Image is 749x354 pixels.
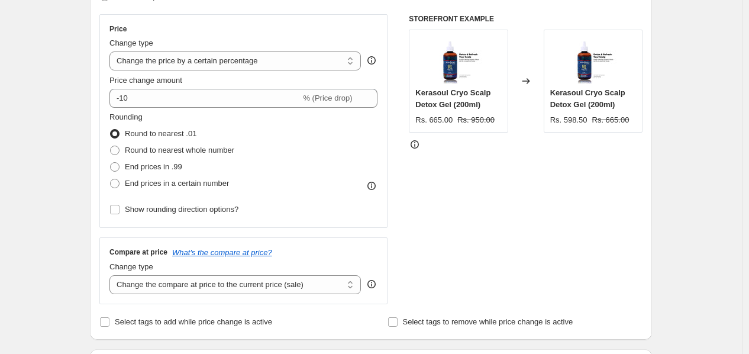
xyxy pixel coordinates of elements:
[435,36,482,83] img: WhatsAppImage2024-11-27at7.20.04PM_80x.jpg
[109,76,182,85] span: Price change amount
[415,114,453,126] div: Rs. 665.00
[109,247,167,257] h3: Compare at price
[457,114,495,126] strike: Rs. 950.00
[172,248,272,257] button: What's the compare at price?
[303,94,352,102] span: % (Price drop)
[550,88,625,109] span: Kerasoul Cryo Scalp Detox Gel (200ml)
[109,112,143,121] span: Rounding
[125,129,196,138] span: Round to nearest .01
[109,89,301,108] input: -15
[109,24,127,34] h3: Price
[409,14,643,24] h6: STOREFRONT EXAMPLE
[403,317,573,326] span: Select tags to remove while price change is active
[115,317,272,326] span: Select tags to add while price change is active
[125,179,229,188] span: End prices in a certain number
[125,162,182,171] span: End prices in .99
[592,114,629,126] strike: Rs. 665.00
[415,88,490,109] span: Kerasoul Cryo Scalp Detox Gel (200ml)
[125,146,234,155] span: Round to nearest whole number
[550,114,587,126] div: Rs. 598.50
[366,54,377,66] div: help
[109,38,153,47] span: Change type
[569,36,616,83] img: WhatsAppImage2024-11-27at7.20.04PM_80x.jpg
[366,278,377,290] div: help
[109,262,153,271] span: Change type
[125,205,238,214] span: Show rounding direction options?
